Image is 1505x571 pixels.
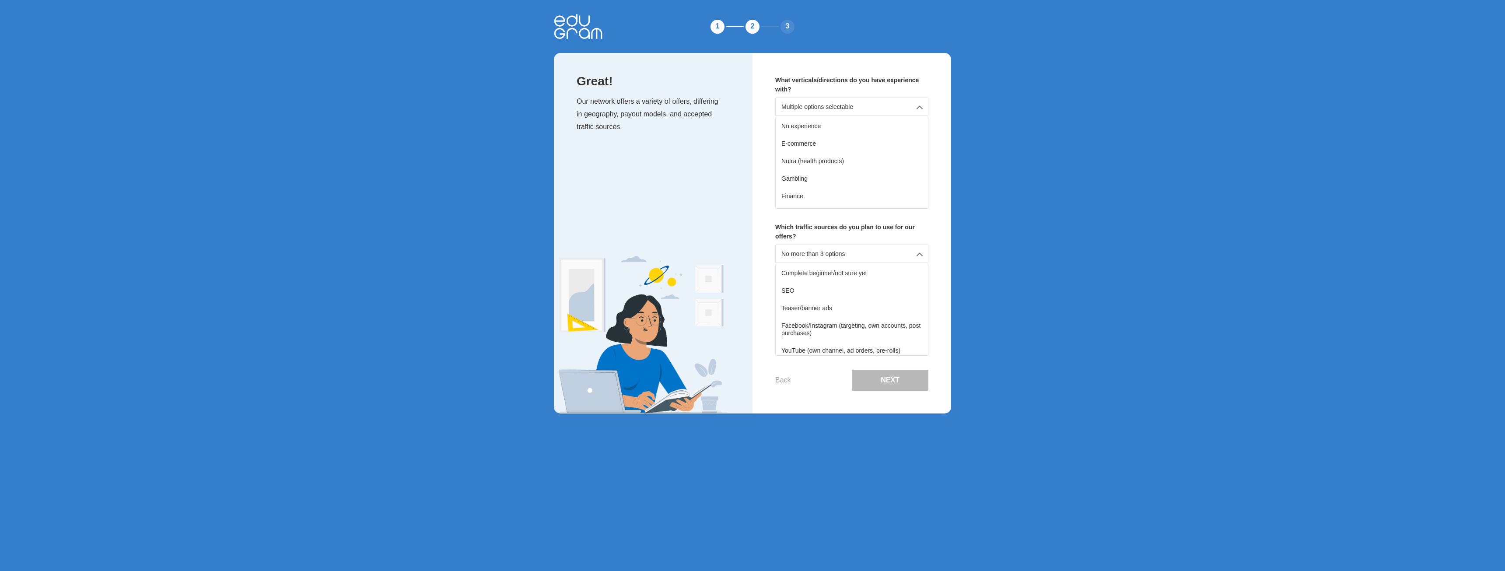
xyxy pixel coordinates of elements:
img: Expert Image [554,256,729,413]
div: E-commerce [776,135,928,152]
button: Next [852,370,928,391]
div: SEO [776,282,928,299]
p: Great! [577,76,735,87]
div: No experience [776,117,928,135]
div: Facebook/Instagram (targeting, own accounts, post purchases) [776,317,928,341]
div: YouTube (own channel, ad orders, pre-rolls) [776,342,928,359]
button: Back [775,376,791,384]
div: Dating [776,205,928,223]
div: Multiple options selectable [775,98,928,116]
div: Teaser/banner ads [776,299,928,317]
div: Nutra (health products) [776,152,928,170]
div: Gambling [776,170,928,187]
div: Finance [776,187,928,205]
p: Which traffic sources do you plan to use for our offers? [775,223,928,241]
div: 3 [779,18,796,35]
div: No more than 3 options [775,245,928,263]
div: 2 [744,18,761,35]
div: 1 [709,18,726,35]
p: What verticals/directions do you have experience with? [775,76,928,94]
div: Complete beginner/not sure yet [776,264,928,282]
p: Our network offers a variety of offers, differing in geography, payout models, and accepted traff... [577,95,735,133]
